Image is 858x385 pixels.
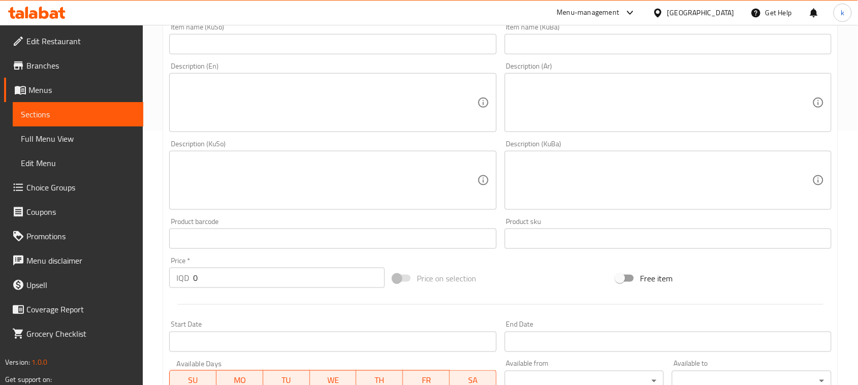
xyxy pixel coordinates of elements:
span: Menus [28,84,135,96]
span: Coverage Report [26,303,135,315]
a: Promotions [4,224,143,248]
a: Grocery Checklist [4,322,143,346]
span: k [841,7,844,18]
span: Edit Menu [21,157,135,169]
a: Full Menu View [13,126,143,151]
a: Coverage Report [4,297,143,322]
span: Sections [21,108,135,120]
input: Enter name KuBa [505,34,832,54]
a: Edit Restaurant [4,29,143,53]
span: Promotions [26,230,135,242]
a: Upsell [4,273,143,297]
a: Menu disclaimer [4,248,143,273]
a: Branches [4,53,143,78]
div: Menu-management [557,7,620,19]
span: Full Menu View [21,133,135,145]
span: Edit Restaurant [26,35,135,47]
div: [GEOGRAPHIC_DATA] [667,7,734,18]
a: Edit Menu [13,151,143,175]
span: Version: [5,356,30,369]
span: Choice Groups [26,181,135,194]
span: Menu disclaimer [26,254,135,267]
input: Please enter product barcode [169,229,496,249]
span: Branches [26,59,135,72]
a: Coupons [4,200,143,224]
span: Coupons [26,206,135,218]
a: Menus [4,78,143,102]
input: Please enter product sku [505,229,832,249]
p: IQD [176,272,189,284]
input: Please enter price [193,268,385,288]
span: Grocery Checklist [26,328,135,340]
span: Free item [640,272,672,284]
a: Sections [13,102,143,126]
span: 1.0.0 [32,356,47,369]
input: Enter name KuSo [169,34,496,54]
a: Choice Groups [4,175,143,200]
span: Upsell [26,279,135,291]
span: Price on selection [417,272,477,284]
